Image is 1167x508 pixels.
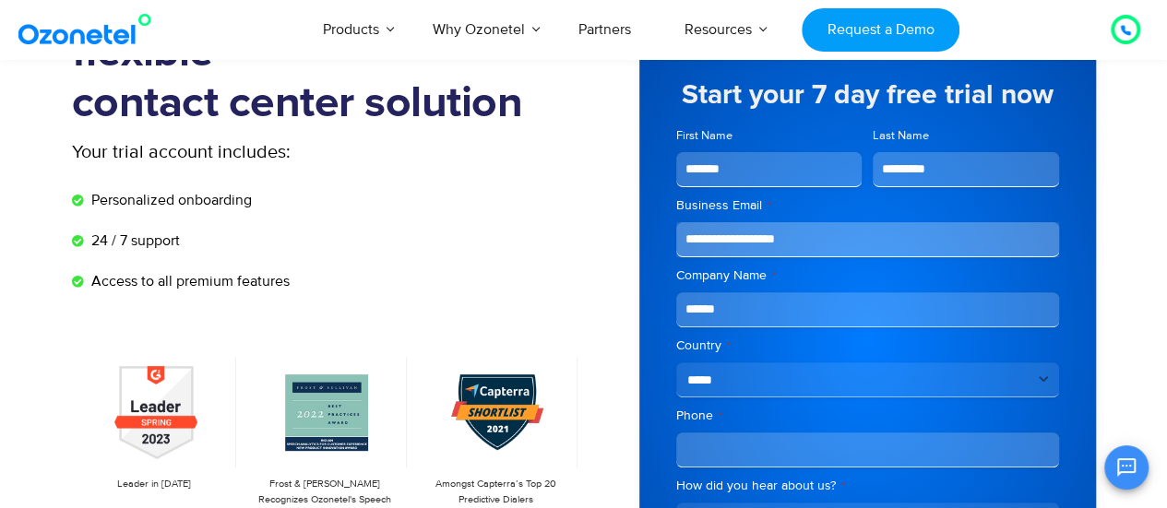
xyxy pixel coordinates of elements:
span: Personalized onboarding [87,189,252,211]
p: Leader in [DATE] [81,477,228,492]
label: Company Name [676,266,1059,285]
label: Business Email [676,196,1059,215]
p: Amongst Capterra’s Top 20 Predictive Dialers [422,477,568,507]
p: Your trial account includes: [72,138,446,166]
label: Country [676,337,1059,355]
h5: Start your 7 day free trial now [676,81,1059,109]
a: Request a Demo [802,8,959,52]
label: Last Name [873,127,1059,145]
label: How did you hear about us? [676,477,1059,495]
label: First Name [676,127,863,145]
label: Phone [676,407,1059,425]
span: 24 / 7 support [87,230,180,252]
span: Access to all premium features [87,270,290,292]
button: Open chat [1104,445,1149,490]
